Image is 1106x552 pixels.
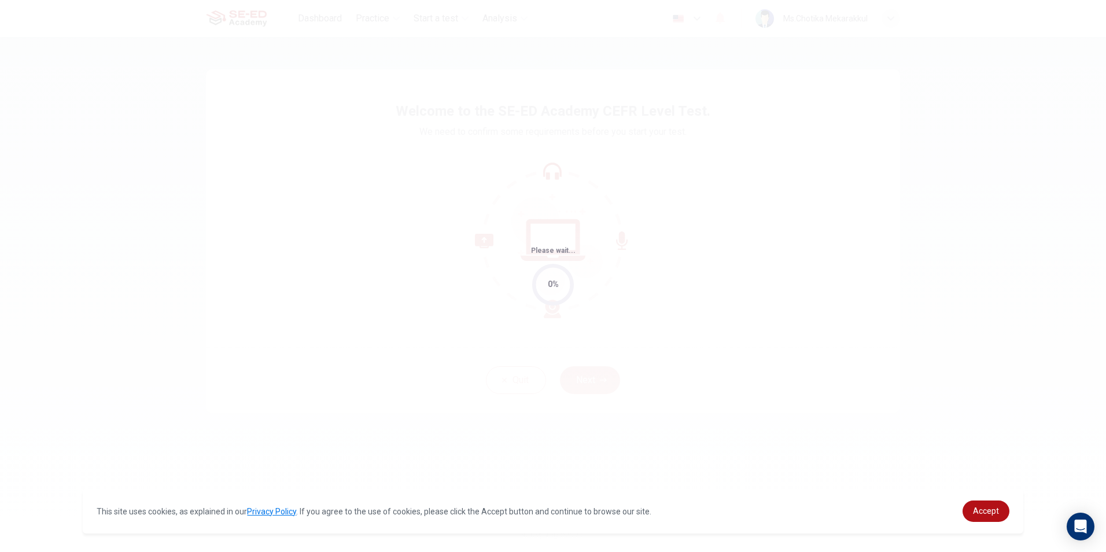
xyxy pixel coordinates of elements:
[548,278,559,291] div: 0%
[97,507,651,516] span: This site uses cookies, as explained in our . If you agree to the use of cookies, please click th...
[1067,513,1094,540] div: Open Intercom Messenger
[973,506,999,516] span: Accept
[83,489,1023,533] div: cookieconsent
[531,246,576,255] span: Please wait...
[247,507,296,516] a: Privacy Policy
[963,501,1009,522] a: dismiss cookie message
